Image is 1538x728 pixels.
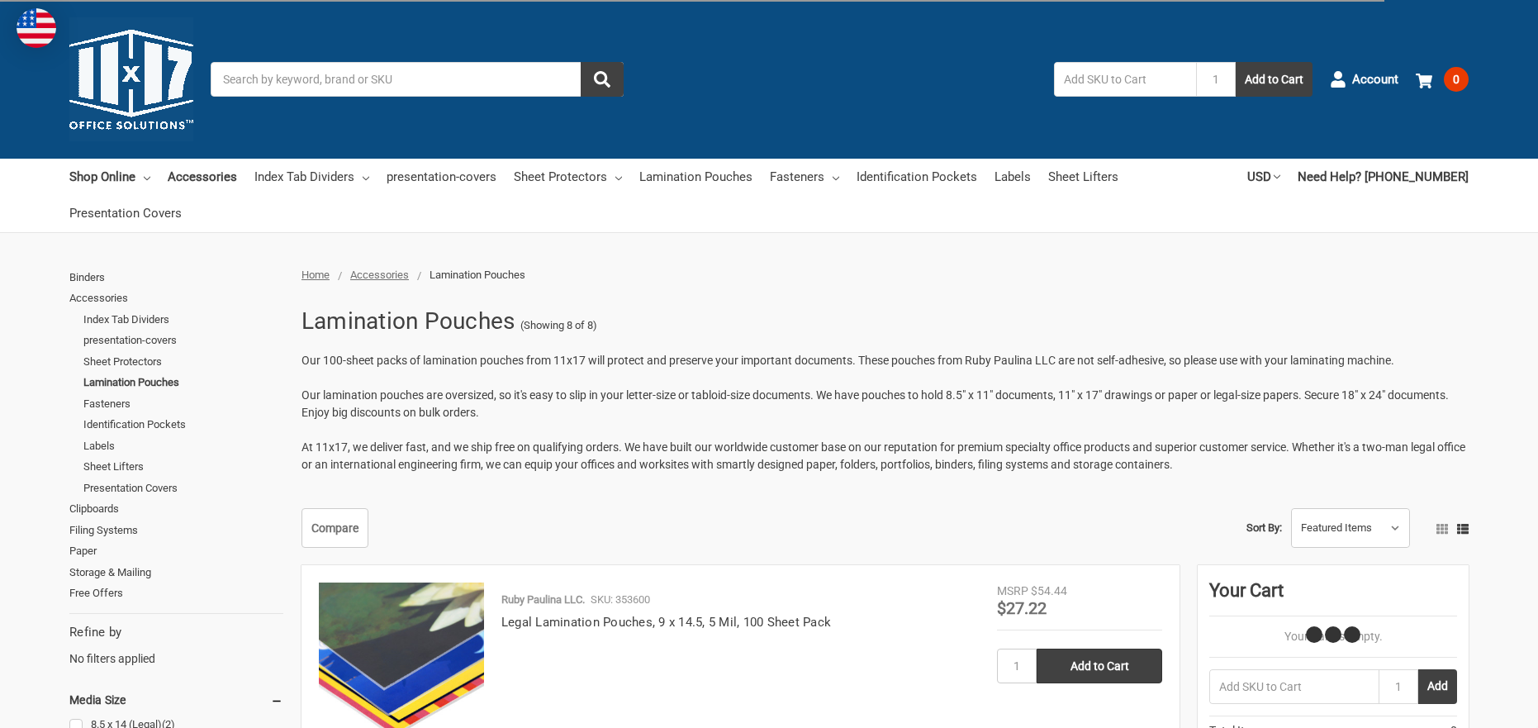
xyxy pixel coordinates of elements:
[83,372,283,393] a: Lamination Pouches
[501,615,831,630] a: Legal Lamination Pouches, 9 x 14.5, 5 Mil, 100 Sheet Pack
[69,540,283,562] a: Paper
[430,269,525,281] span: Lamination Pouches
[83,330,283,351] a: presentation-covers
[1209,628,1457,645] p: Your Cart Is Empty.
[1054,62,1196,97] input: Add SKU to Cart
[69,583,283,604] a: Free Offers
[514,159,622,195] a: Sheet Protectors
[69,159,150,195] a: Shop Online
[301,508,368,548] a: Compare
[1444,67,1469,92] span: 0
[69,623,283,668] div: No filters applied
[1298,159,1469,195] a: Need Help? [PHONE_NUMBER]
[1330,58,1398,101] a: Account
[501,592,585,608] p: Ruby Paulina LLC.
[83,456,283,478] a: Sheet Lifters
[350,269,409,281] a: Accessories
[83,351,283,373] a: Sheet Protectors
[69,267,283,288] a: Binders
[857,159,977,195] a: Identification Pockets
[168,159,237,195] a: Accessories
[301,269,330,281] a: Home
[1209,577,1457,616] div: Your Cart
[1037,649,1162,683] input: Add to Cart
[69,288,283,309] a: Accessories
[301,354,1394,367] span: Our 100-sheet packs of lamination pouches from 11x17 will protect and preserve your important doc...
[1209,669,1379,704] input: Add SKU to Cart
[301,440,1465,471] span: At 11x17, we deliver fast, and we ship free on qualifying orders. We have built our worldwide cus...
[69,623,283,642] h5: Refine by
[17,8,56,48] img: duty and tax information for United States
[1352,70,1398,89] span: Account
[770,159,839,195] a: Fasteners
[69,690,283,710] h5: Media Size
[1236,62,1313,97] button: Add to Cart
[1247,159,1280,195] a: USD
[520,317,597,334] span: (Showing 8 of 8)
[997,598,1047,618] span: $27.22
[211,62,624,97] input: Search by keyword, brand or SKU
[1418,669,1457,704] button: Add
[69,195,182,231] a: Presentation Covers
[69,498,283,520] a: Clipboards
[83,393,283,415] a: Fasteners
[301,388,1449,419] span: Our lamination pouches are oversized, so it's easy to slip in your letter-size or tabloid-size do...
[301,300,515,343] h1: Lamination Pouches
[83,414,283,435] a: Identification Pockets
[1031,584,1067,597] span: $54.44
[254,159,369,195] a: Index Tab Dividers
[639,159,752,195] a: Lamination Pouches
[1416,58,1469,101] a: 0
[69,562,283,583] a: Storage & Mailing
[387,159,496,195] a: presentation-covers
[69,520,283,541] a: Filing Systems
[1246,516,1282,540] label: Sort By:
[83,435,283,457] a: Labels
[83,309,283,331] a: Index Tab Dividers
[1048,159,1118,195] a: Sheet Lifters
[83,478,283,499] a: Presentation Covers
[591,592,650,608] p: SKU: 353600
[69,17,193,141] img: 11x17.com
[997,583,1028,600] div: MSRP
[994,159,1031,195] a: Labels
